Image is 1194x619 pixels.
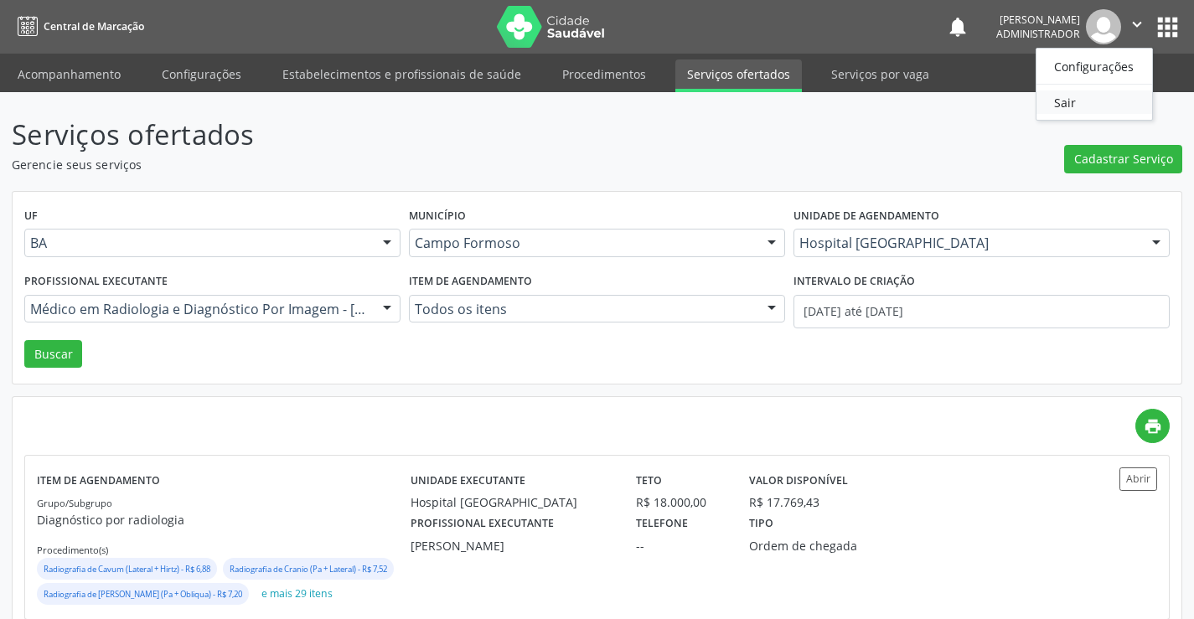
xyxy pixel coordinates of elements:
[1144,417,1162,436] i: print
[1121,9,1153,44] button: 
[12,114,831,156] p: Serviços ofertados
[1036,48,1153,121] ul: 
[12,13,144,40] a: Central de Marcação
[44,589,242,600] small: Radiografia de [PERSON_NAME] (Pa + Obliqua) - R$ 7,20
[411,493,613,511] div: Hospital [GEOGRAPHIC_DATA]
[230,564,387,575] small: Radiografia de Cranio (Pa + Lateral) - R$ 7,52
[409,269,532,295] label: Item de agendamento
[150,59,253,89] a: Configurações
[24,340,82,369] button: Buscar
[749,493,819,511] div: R$ 17.769,43
[44,564,210,575] small: Radiografia de Cavum (Lateral + Hirtz) - R$ 6,88
[1036,90,1152,114] a: Sair
[409,204,466,230] label: Município
[411,467,525,493] label: Unidade executante
[799,235,1135,251] span: Hospital [GEOGRAPHIC_DATA]
[6,59,132,89] a: Acompanhamento
[30,301,366,317] span: Médico em Radiologia e Diagnóstico Por Imagem - [PERSON_NAME]
[411,537,613,555] div: [PERSON_NAME]
[793,204,939,230] label: Unidade de agendamento
[946,15,969,39] button: notifications
[1036,54,1152,78] a: Configurações
[636,537,726,555] div: --
[1135,409,1170,443] a: print
[255,583,339,606] button: e mais 29 itens
[415,301,751,317] span: Todos os itens
[24,269,168,295] label: Profissional executante
[271,59,533,89] a: Estabelecimentos e profissionais de saúde
[1128,15,1146,34] i: 
[411,511,554,537] label: Profissional executante
[1074,150,1173,168] span: Cadastrar Serviço
[44,19,144,34] span: Central de Marcação
[1153,13,1182,42] button: apps
[675,59,802,92] a: Serviços ofertados
[550,59,658,89] a: Procedimentos
[749,537,895,555] div: Ordem de chegada
[793,295,1170,328] input: Selecione um intervalo
[30,235,366,251] span: BA
[996,27,1080,41] span: Administrador
[793,269,915,295] label: Intervalo de criação
[37,511,411,529] p: Diagnóstico por radiologia
[37,544,108,556] small: Procedimento(s)
[1119,467,1157,490] button: Abrir
[819,59,941,89] a: Serviços por vaga
[1064,145,1182,173] button: Cadastrar Serviço
[636,511,688,537] label: Telefone
[1086,9,1121,44] img: img
[749,511,773,537] label: Tipo
[415,235,751,251] span: Campo Formoso
[24,204,38,230] label: UF
[636,467,662,493] label: Teto
[749,467,848,493] label: Valor disponível
[37,497,112,509] small: Grupo/Subgrupo
[12,156,831,173] p: Gerencie seus serviços
[37,467,160,493] label: Item de agendamento
[996,13,1080,27] div: [PERSON_NAME]
[636,493,726,511] div: R$ 18.000,00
